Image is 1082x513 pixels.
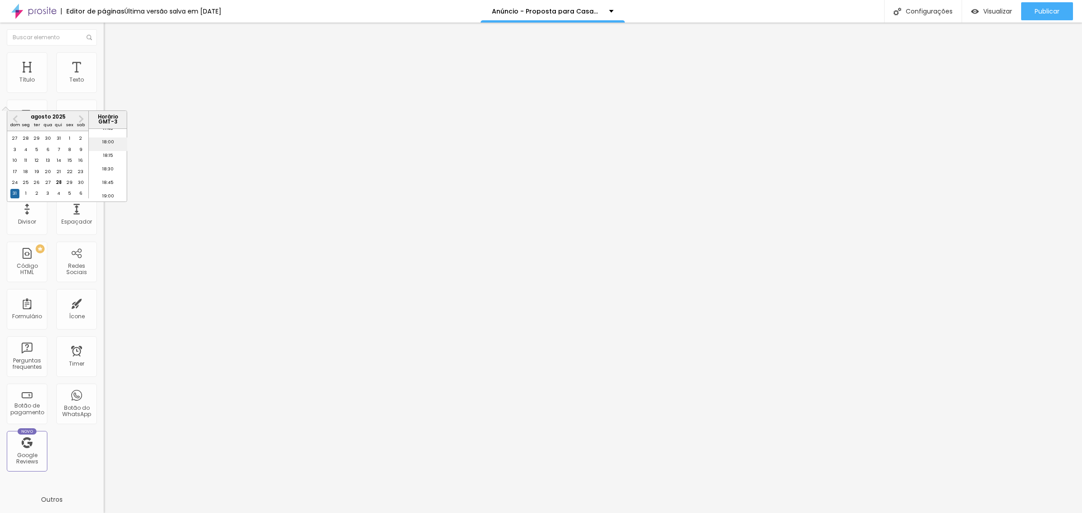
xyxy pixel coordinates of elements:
[971,8,979,15] img: view-1.svg
[54,167,63,176] div: Choose quinta-feira, 21 de agosto de 2025
[9,357,45,371] div: Perguntas frequentes
[43,156,52,165] div: Choose quarta-feira, 13 de agosto de 2025
[1021,2,1073,20] button: Publicar
[59,405,94,418] div: Botão do WhatsApp
[124,8,221,14] div: Última versão salva em [DATE]
[89,151,127,165] li: 18:15
[76,145,85,154] div: Choose sábado, 9 de agosto de 2025
[65,120,74,129] div: sex
[43,178,52,187] div: Choose quarta-feira, 27 de agosto de 2025
[32,134,41,143] div: Choose terça-feira, 29 de julho de 2025
[65,156,74,165] div: Choose sexta-feira, 15 de agosto de 2025
[76,167,85,176] div: Choose sábado, 23 de agosto de 2025
[76,178,85,187] div: Choose sábado, 30 de agosto de 2025
[87,35,92,40] img: Icone
[89,178,127,192] li: 18:45
[32,167,41,176] div: Choose terça-feira, 19 de agosto de 2025
[91,115,124,119] p: Horário
[65,178,74,187] div: Choose sexta-feira, 29 de agosto de 2025
[983,8,1012,15] span: Visualizar
[32,156,41,165] div: Choose terça-feira, 12 de agosto de 2025
[43,145,52,154] div: Choose quarta-feira, 6 de agosto de 2025
[43,134,52,143] div: Choose quarta-feira, 30 de julho de 2025
[43,167,52,176] div: Choose quarta-feira, 20 de agosto de 2025
[21,120,30,129] div: seg
[65,134,74,143] div: Choose sexta-feira, 1 de agosto de 2025
[59,263,94,276] div: Redes Sociais
[962,2,1021,20] button: Visualizar
[21,189,30,198] div: Choose segunda-feira, 1 de setembro de 2025
[9,133,87,199] div: month 2025-08
[9,263,45,276] div: Código HTML
[12,313,42,320] div: Formulário
[21,178,30,187] div: Choose segunda-feira, 25 de agosto de 2025
[10,167,19,176] div: Choose domingo, 17 de agosto de 2025
[21,167,30,176] div: Choose segunda-feira, 18 de agosto de 2025
[104,23,1082,513] iframe: Editor
[89,137,127,151] li: 18:00
[21,145,30,154] div: Choose segunda-feira, 4 de agosto de 2025
[7,29,97,46] input: Buscar elemento
[69,361,84,367] div: Timer
[76,134,85,143] div: Choose sábado, 2 de agosto de 2025
[54,189,63,198] div: Choose quinta-feira, 4 de setembro de 2025
[19,77,35,83] div: Título
[43,120,52,129] div: qua
[10,145,19,154] div: Choose domingo, 3 de agosto de 2025
[54,145,63,154] div: Choose quinta-feira, 7 de agosto de 2025
[10,178,19,187] div: Choose domingo, 24 de agosto de 2025
[9,452,45,465] div: Google Reviews
[54,134,63,143] div: Choose quinta-feira, 31 de julho de 2025
[69,77,84,83] div: Texto
[1035,8,1059,15] span: Publicar
[54,120,63,129] div: qui
[8,112,23,126] button: Previous Month
[21,134,30,143] div: Choose segunda-feira, 28 de julho de 2025
[89,165,127,178] li: 18:30
[492,8,602,14] p: Anúncio - Proposta para Casamentos
[32,120,41,129] div: ter
[10,156,19,165] div: Choose domingo, 10 de agosto de 2025
[10,134,19,143] div: Choose domingo, 27 de julho de 2025
[43,189,52,198] div: Choose quarta-feira, 3 de setembro de 2025
[65,145,74,154] div: Choose sexta-feira, 8 de agosto de 2025
[32,145,41,154] div: Choose terça-feira, 5 de agosto de 2025
[61,8,124,14] div: Editor de páginas
[91,119,124,124] p: GMT -3
[7,115,88,119] div: agosto 2025
[69,313,85,320] div: Ícone
[61,219,92,225] div: Espaçador
[32,178,41,187] div: Choose terça-feira, 26 de agosto de 2025
[18,219,36,225] div: Divisor
[65,167,74,176] div: Choose sexta-feira, 22 de agosto de 2025
[76,156,85,165] div: Choose sábado, 16 de agosto de 2025
[18,428,37,435] div: Novo
[9,403,45,416] div: Botão de pagamento
[54,178,63,187] div: Choose quinta-feira, 28 de agosto de 2025
[76,189,85,198] div: Choose sábado, 6 de setembro de 2025
[54,156,63,165] div: Choose quinta-feira, 14 de agosto de 2025
[74,112,88,126] button: Next Month
[21,156,30,165] div: Choose segunda-feira, 11 de agosto de 2025
[32,189,41,198] div: Choose terça-feira, 2 de setembro de 2025
[10,189,19,198] div: Choose domingo, 31 de agosto de 2025
[894,8,901,15] img: Icone
[89,192,127,205] li: 19:00
[65,189,74,198] div: Choose sexta-feira, 5 de setembro de 2025
[89,124,127,137] li: 17:45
